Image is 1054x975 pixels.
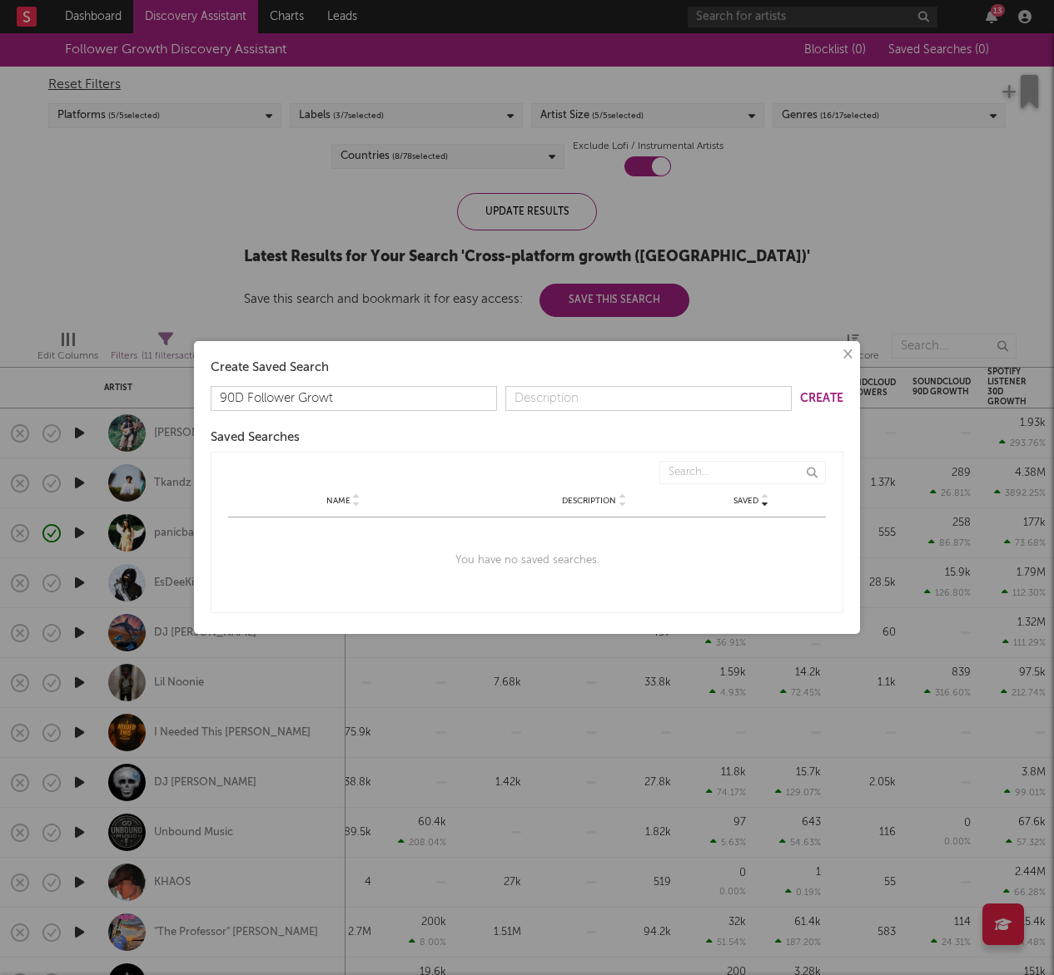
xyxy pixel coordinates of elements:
[211,358,843,378] div: Create Saved Search
[505,386,792,411] input: Description
[800,393,843,404] button: Create
[326,496,351,506] span: Name
[838,345,856,364] button: ×
[211,386,497,411] input: Name
[733,496,758,506] span: Saved
[659,461,826,484] input: Search...
[211,428,843,448] div: Saved Searches
[562,496,616,506] span: Description
[228,517,826,604] div: You have no saved searches.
